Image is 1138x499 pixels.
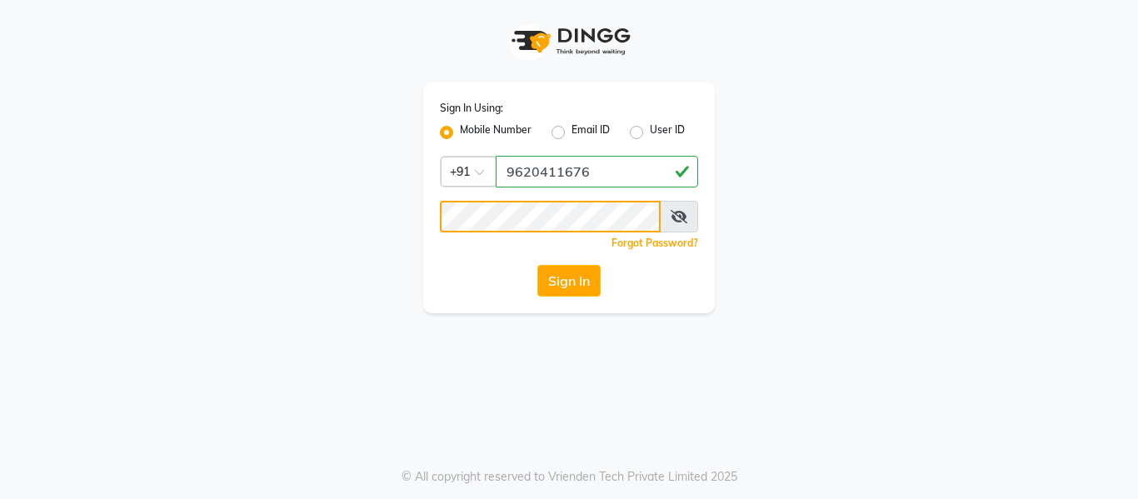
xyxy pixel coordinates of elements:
[440,201,661,232] input: Username
[611,237,698,249] a: Forgot Password?
[650,122,685,142] label: User ID
[537,265,601,297] button: Sign In
[496,156,698,187] input: Username
[571,122,610,142] label: Email ID
[440,101,503,116] label: Sign In Using:
[502,17,636,66] img: logo1.svg
[460,122,532,142] label: Mobile Number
